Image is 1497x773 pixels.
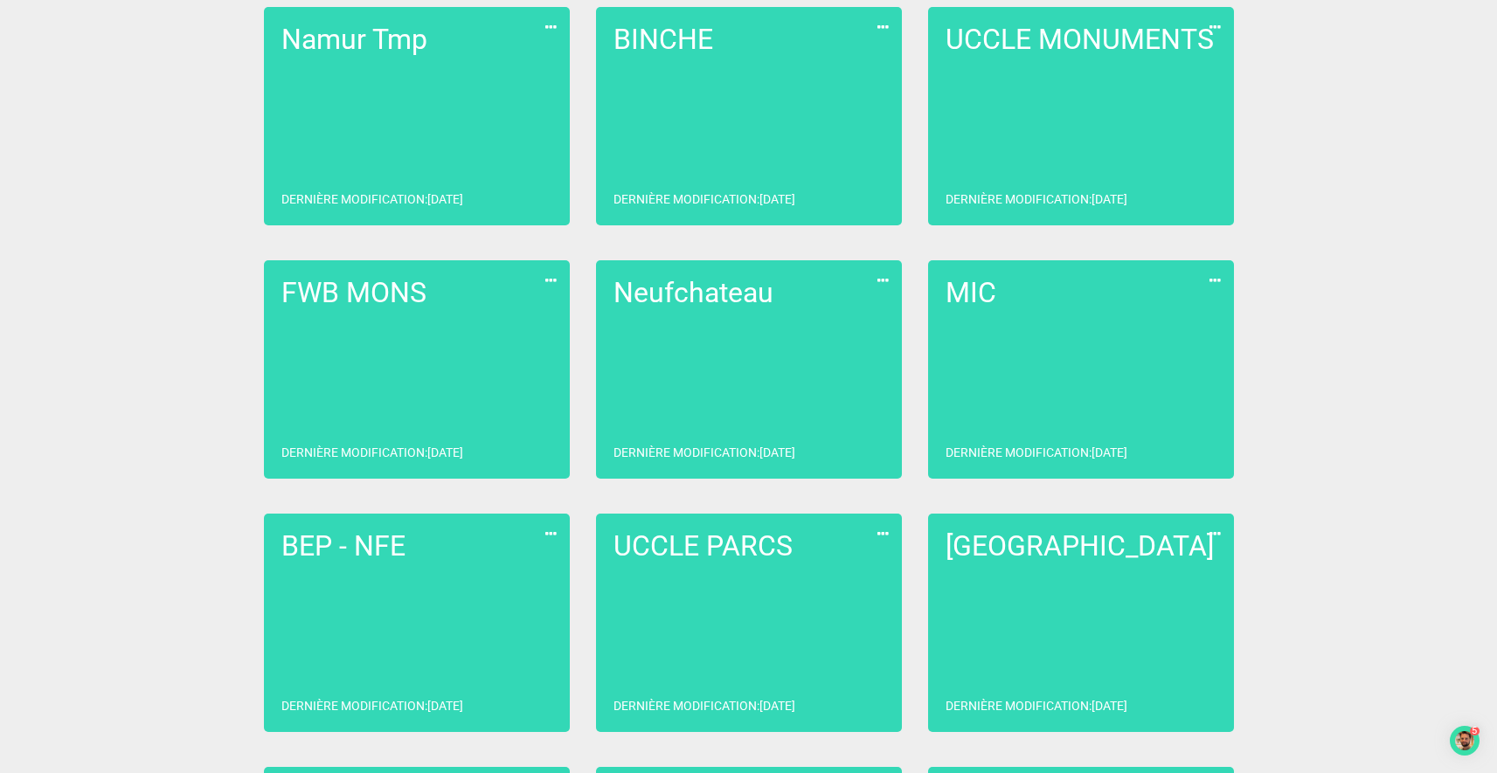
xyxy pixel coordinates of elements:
[613,190,795,208] p: Dernière modification : [DATE]
[281,697,463,714] p: Dernière modification : [DATE]
[613,444,795,461] p: Dernière modification : [DATE]
[264,514,570,732] a: BEP - NFEDernière modification:[DATE]
[281,444,463,461] p: Dernière modification : [DATE]
[264,7,570,225] a: Namur TmpDernière modification:[DATE]
[281,24,552,55] h2: Namur Tmp
[946,531,1216,562] h2: [GEOGRAPHIC_DATA]
[928,514,1234,732] a: [GEOGRAPHIC_DATA]Dernière modification:[DATE]
[1470,727,1479,735] div: 5
[1450,726,1480,756] div: Open Checklist, remaining modules: 5
[946,278,1216,308] h2: MIC
[281,278,552,308] h2: FWB MONS
[613,697,795,714] p: Dernière modification : [DATE]
[946,190,1127,208] p: Dernière modification : [DATE]
[946,24,1216,55] h2: UCCLE MONUMENTS
[596,514,902,732] a: UCCLE PARCSDernière modification:[DATE]
[1455,731,1474,750] img: launcher-image-alternative-text
[928,7,1234,225] a: UCCLE MONUMENTSDernière modification:[DATE]
[264,260,570,479] a: FWB MONSDernière modification:[DATE]
[613,531,884,562] h2: UCCLE PARCS
[281,190,463,208] p: Dernière modification : [DATE]
[1450,726,1480,756] button: launcher-image-alternative-text
[613,278,884,308] h2: Neufchateau
[946,444,1127,461] p: Dernière modification : [DATE]
[281,531,552,562] h2: BEP - NFE
[613,24,884,55] h2: BINCHE
[596,7,902,225] a: BINCHEDernière modification:[DATE]
[596,260,902,479] a: NeufchateauDernière modification:[DATE]
[946,697,1127,714] p: Dernière modification : [DATE]
[928,260,1234,479] a: MICDernière modification:[DATE]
